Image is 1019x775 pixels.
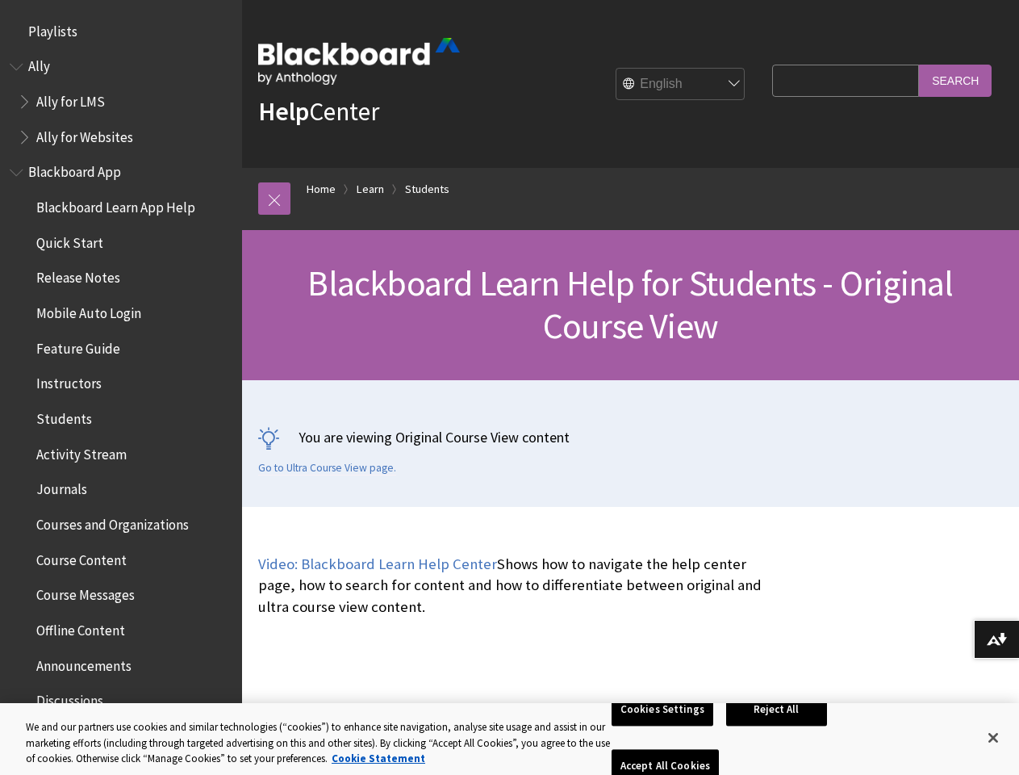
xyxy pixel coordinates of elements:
span: Blackboard App [28,159,121,181]
p: Shows how to navigate the help center page, how to search for content and how to differentiate be... [258,554,764,618]
a: More information about your privacy, opens in a new tab [332,752,425,765]
span: Release Notes [36,265,120,287]
nav: Book outline for Anthology Ally Help [10,53,232,151]
span: Offline Content [36,617,125,639]
span: Instructors [36,371,102,392]
strong: Help [258,95,309,128]
button: Cookies Settings [612,693,713,727]
p: You are viewing Original Course View content [258,427,1003,447]
span: Journals [36,476,87,498]
a: Go to Ultra Course View page. [258,461,396,475]
a: Video: Blackboard Learn Help Center [258,555,497,574]
span: Courses and Organizations [36,511,189,533]
nav: Book outline for Playlists [10,18,232,45]
button: Close [975,720,1011,756]
span: Students [36,405,92,427]
span: Quick Start [36,229,103,251]
select: Site Language Selector [616,69,745,101]
span: Mobile Auto Login [36,300,141,321]
span: Course Messages [36,582,135,604]
span: Course Content [36,547,127,568]
span: Playlists [28,18,77,40]
button: Reject All [726,693,827,727]
span: Announcements [36,652,132,674]
span: Ally for LMS [36,88,105,110]
span: Ally for Websites [36,124,133,145]
input: Search [919,65,992,96]
a: Students [405,179,449,199]
a: Learn [357,179,384,199]
a: HelpCenter [258,95,379,128]
span: Ally [28,53,50,75]
a: Home [307,179,336,199]
img: Blackboard by Anthology [258,38,460,85]
span: Discussions [36,687,103,709]
span: Feature Guide [36,335,120,357]
div: We and our partners use cookies and similar technologies (“cookies”) to enhance site navigation, ... [26,719,612,767]
span: Blackboard Learn App Help [36,194,195,216]
span: Blackboard Learn Help for Students - Original Course View [307,261,953,348]
span: Activity Stream [36,441,127,463]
